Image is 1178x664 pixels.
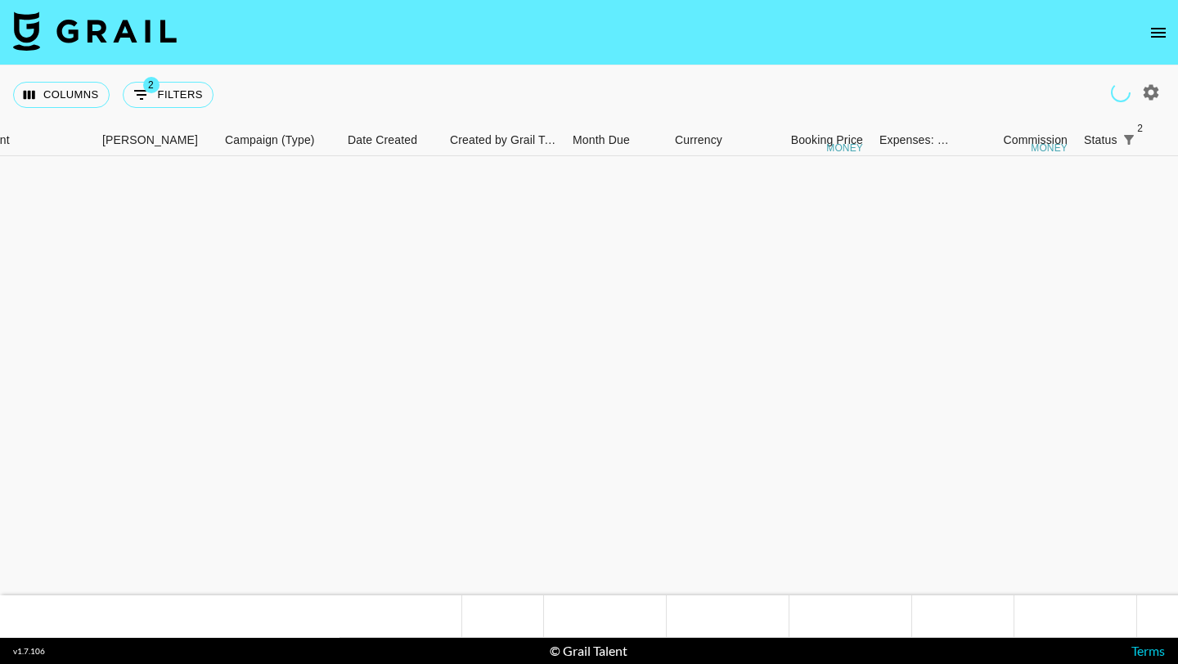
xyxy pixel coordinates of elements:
span: Refreshing users, talent, campaigns... [1111,83,1131,102]
div: Date Created [348,124,417,156]
img: Grail Talent [13,11,177,51]
button: Show filters [123,82,214,108]
div: Status [1084,124,1117,156]
div: Expenses: Remove Commission? [871,124,953,156]
button: Show filters [1117,128,1140,151]
div: Created by Grail Team [442,124,564,156]
div: Month Due [564,124,667,156]
div: [PERSON_NAME] [102,124,198,156]
button: Select columns [13,82,110,108]
div: 2 active filters [1117,128,1140,151]
div: Date Created [339,124,442,156]
a: Terms [1131,643,1165,658]
div: Expenses: Remove Commission? [879,124,950,156]
div: Currency [667,124,749,156]
div: Currency [675,124,722,156]
div: Month Due [573,124,630,156]
div: Booking Price [791,124,863,156]
button: Sort [1140,128,1163,151]
button: open drawer [1142,16,1175,49]
span: 2 [1132,120,1149,137]
span: 2 [143,77,160,93]
div: money [1031,143,1068,153]
div: v 1.7.106 [13,646,45,657]
div: Commission [1003,124,1068,156]
div: Booker [94,124,217,156]
div: © Grail Talent [550,643,627,659]
div: money [826,143,863,153]
div: Campaign (Type) [225,124,315,156]
div: Created by Grail Team [450,124,561,156]
div: Campaign (Type) [217,124,339,156]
